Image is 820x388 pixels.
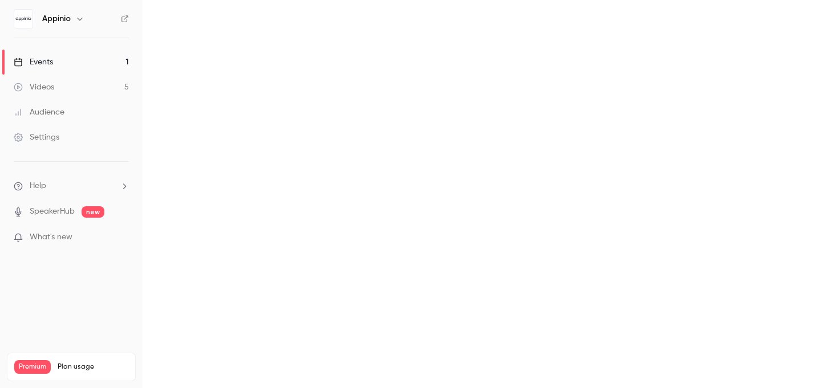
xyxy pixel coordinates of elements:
div: Videos [14,81,54,93]
span: What's new [30,231,72,243]
div: Audience [14,107,64,118]
span: new [82,206,104,218]
a: SpeakerHub [30,206,75,218]
h6: Appinio [42,13,71,24]
li: help-dropdown-opener [14,180,129,192]
span: Help [30,180,46,192]
div: Events [14,56,53,68]
img: Appinio [14,10,33,28]
span: Plan usage [58,362,128,371]
span: Premium [14,360,51,374]
div: Settings [14,132,59,143]
iframe: Noticeable Trigger [115,232,129,243]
